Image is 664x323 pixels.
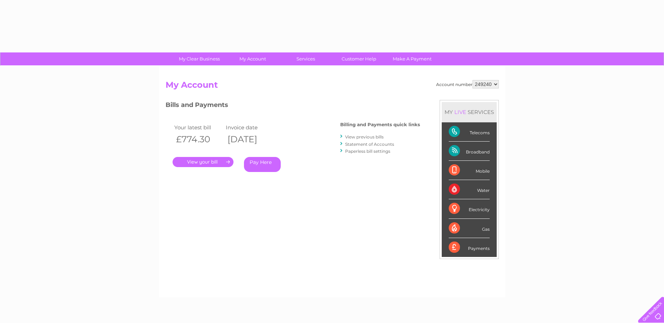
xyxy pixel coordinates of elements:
[224,123,276,132] td: Invoice date
[345,142,394,147] a: Statement of Accounts
[173,157,233,167] a: .
[170,52,228,65] a: My Clear Business
[449,180,490,199] div: Water
[330,52,388,65] a: Customer Help
[383,52,441,65] a: Make A Payment
[449,161,490,180] div: Mobile
[442,102,497,122] div: MY SERVICES
[449,122,490,142] div: Telecoms
[340,122,420,127] h4: Billing and Payments quick links
[277,52,335,65] a: Services
[449,238,490,257] div: Payments
[224,52,281,65] a: My Account
[166,80,499,93] h2: My Account
[173,132,224,146] th: £774.30
[449,219,490,238] div: Gas
[173,123,224,132] td: Your latest bill
[166,100,420,112] h3: Bills and Payments
[345,134,384,139] a: View previous bills
[244,157,281,172] a: Pay Here
[436,80,499,88] div: Account number
[345,149,390,154] a: Paperless bill settings
[224,132,276,146] th: [DATE]
[449,142,490,161] div: Broadband
[449,199,490,218] div: Electricity
[453,109,468,115] div: LIVE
